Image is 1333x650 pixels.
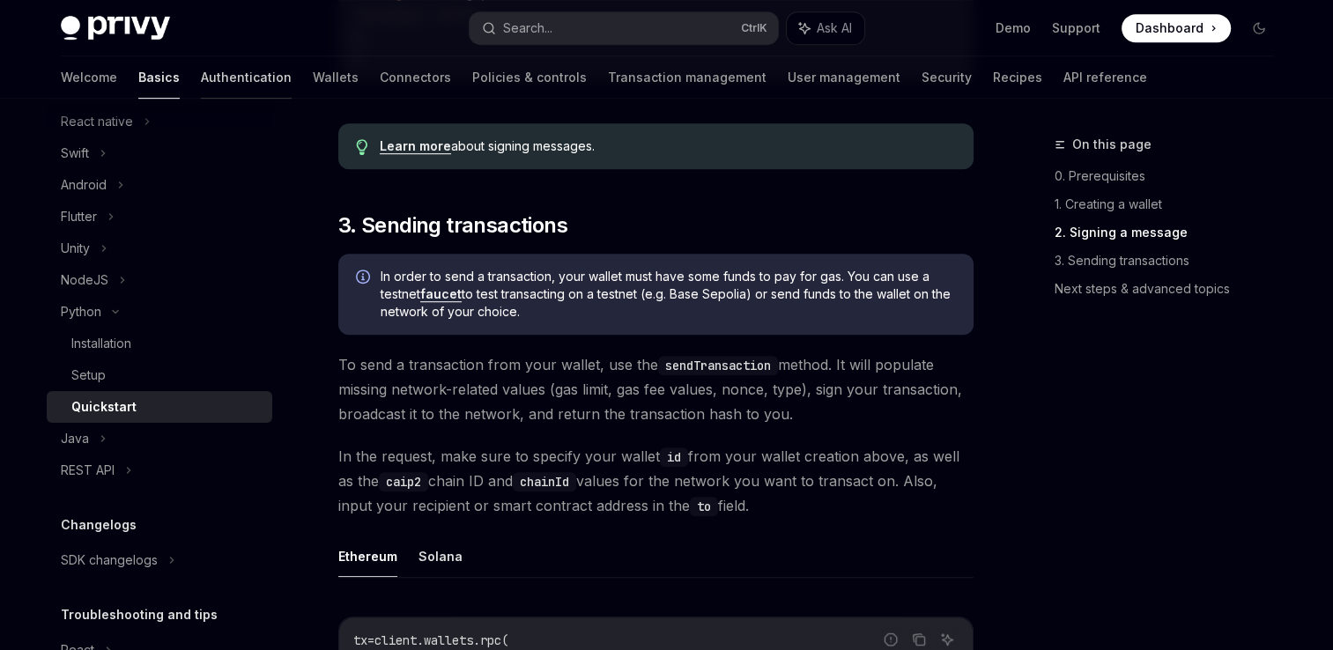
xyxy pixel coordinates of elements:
a: 1. Creating a wallet [1055,190,1287,218]
a: Installation [47,328,272,359]
a: Welcome [61,56,117,99]
a: Dashboard [1122,14,1231,42]
div: Flutter [61,206,97,227]
div: Java [61,428,89,449]
div: Search... [503,18,552,39]
img: dark logo [61,16,170,41]
svg: Tip [356,139,368,155]
div: Android [61,174,107,196]
span: To send a transaction from your wallet, use the method. It will populate missing network-related ... [338,352,974,426]
a: Security [922,56,972,99]
button: Solana [418,536,463,577]
span: Dashboard [1136,19,1203,37]
div: about signing messages. [380,137,955,155]
div: REST API [61,460,115,481]
span: 3. Sending transactions [338,211,567,240]
h5: Troubleshooting and tips [61,604,218,625]
span: On this page [1072,134,1152,155]
span: In the request, make sure to specify your wallet from your wallet creation above, as well as the ... [338,444,974,518]
a: Learn more [380,138,451,154]
button: Ethereum [338,536,397,577]
span: In order to send a transaction, your wallet must have some funds to pay for gas. You can use a te... [381,268,956,321]
a: 0. Prerequisites [1055,162,1287,190]
div: Quickstart [71,396,137,417]
a: Basics [138,56,180,99]
div: Installation [71,333,131,354]
div: NodeJS [61,270,108,291]
a: Connectors [380,56,451,99]
a: Support [1052,19,1100,37]
code: caip2 [379,472,428,491]
div: Swift [61,143,89,164]
a: Authentication [201,56,292,99]
span: Ask AI [817,19,852,37]
a: Wallets [313,56,359,99]
a: faucet [420,286,462,302]
span: tx [353,632,367,648]
svg: Info [356,270,374,287]
button: Ask AI [787,12,864,44]
button: Toggle dark mode [1245,14,1273,42]
code: to [690,497,718,516]
a: 3. Sending transactions [1055,247,1287,275]
span: client.wallets.rpc( [374,632,508,648]
div: SDK changelogs [61,550,158,571]
h5: Changelogs [61,514,137,536]
div: Setup [71,365,106,386]
div: Python [61,301,101,322]
a: User management [788,56,900,99]
a: 2. Signing a message [1055,218,1287,247]
a: Transaction management [608,56,766,99]
span: Ctrl K [741,21,767,35]
a: Policies & controls [472,56,587,99]
code: chainId [513,472,576,491]
a: API reference [1063,56,1147,99]
div: Unity [61,238,90,259]
a: Demo [996,19,1031,37]
code: id [660,447,688,467]
a: Recipes [993,56,1042,99]
code: sendTransaction [658,356,778,375]
span: = [367,632,374,648]
a: Next steps & advanced topics [1055,275,1287,303]
a: Quickstart [47,391,272,423]
button: Search...CtrlK [470,12,778,44]
a: Setup [47,359,272,391]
